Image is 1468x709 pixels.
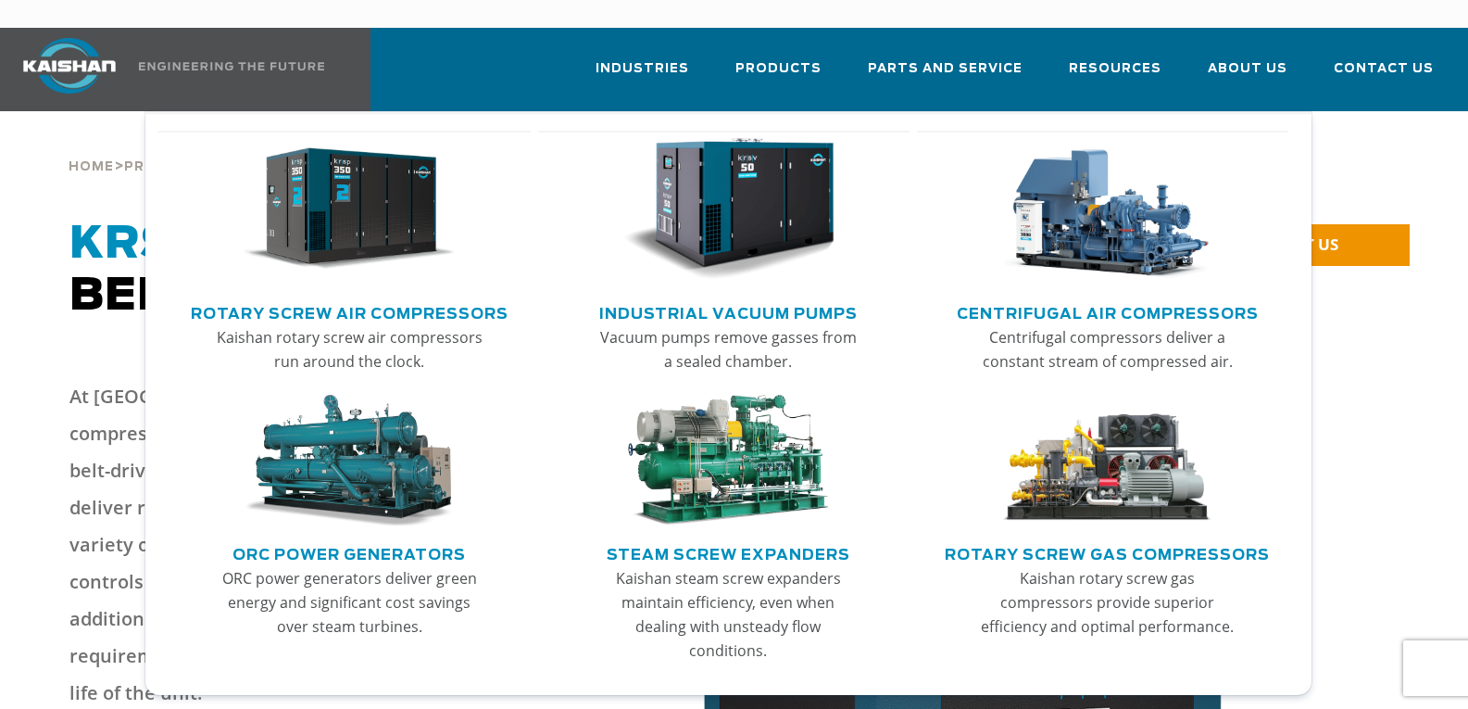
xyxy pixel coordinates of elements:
a: Rotary Screw Gas Compressors [945,538,1270,566]
a: About Us [1208,44,1287,108]
span: Products [735,58,822,80]
span: Belt Drive Series [69,222,563,319]
img: thumb-Centrifugal-Air-Compressors [1001,138,1213,281]
p: Kaishan rotary screw gas compressors provide superior efficiency and optimal performance. [974,566,1240,639]
a: ORC Power Generators [232,538,466,566]
span: Parts and Service [868,58,1023,80]
a: Parts and Service [868,44,1023,108]
p: ORC power generators deliver green energy and significant cost savings over steam turbines. [216,566,482,639]
img: thumb-ORC-Power-Generators [243,395,455,527]
a: Products [735,44,822,108]
a: Centrifugal Air Compressors [957,298,1259,325]
p: Centrifugal compressors deliver a constant stream of compressed air. [974,325,1240,373]
a: Contact Us [1334,44,1434,108]
span: Home [69,161,114,173]
a: Rotary Screw Air Compressors [191,298,508,325]
img: thumb-Rotary-Screw-Gas-Compressors [1001,395,1213,527]
a: Resources [1069,44,1161,108]
div: > > [69,111,410,182]
span: Contact Us [1334,58,1434,80]
span: Products [124,161,210,173]
p: Kaishan steam screw expanders maintain efficiency, even when dealing with unsteady flow conditions. [596,566,861,663]
a: Steam Screw Expanders [607,538,850,566]
img: thumb-Steam-Screw-Expanders [622,395,834,527]
span: KRSB [69,222,210,267]
a: Home [69,158,114,174]
span: About Us [1208,58,1287,80]
p: Kaishan rotary screw air compressors run around the clock. [216,325,482,373]
img: thumb-Industrial-Vacuum-Pumps [622,138,834,281]
span: Resources [1069,58,1161,80]
a: Industrial Vacuum Pumps [599,298,858,325]
img: Engineering the future [139,62,324,70]
span: Industries [596,58,689,80]
img: thumb-Rotary-Screw-Air-Compressors [243,138,455,281]
p: Vacuum pumps remove gasses from a sealed chamber. [596,325,861,373]
a: Industries [596,44,689,108]
a: Products [124,158,210,174]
